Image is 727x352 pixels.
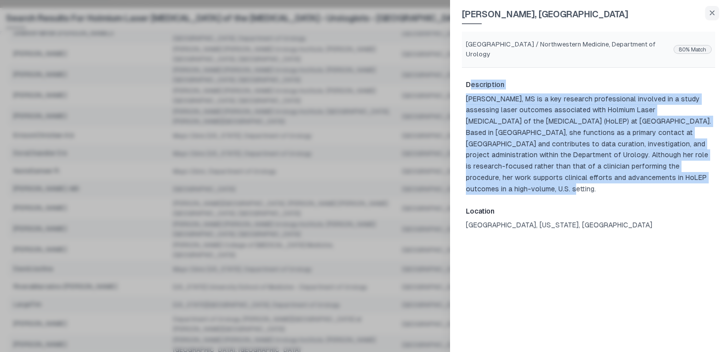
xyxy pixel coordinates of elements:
[466,80,711,89] h3: Description
[462,7,628,24] span: Alyssa McDonald, MS
[674,45,711,53] div: 80% Match
[466,220,711,230] p: [GEOGRAPHIC_DATA], [US_STATE], [GEOGRAPHIC_DATA]
[466,93,711,195] p: [PERSON_NAME], MS is a key research professional involved in a study assessing laser outcomes ass...
[466,206,711,216] h3: Location
[466,40,670,59] p: [GEOGRAPHIC_DATA] / Northwestern Medicine, Department of Urology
